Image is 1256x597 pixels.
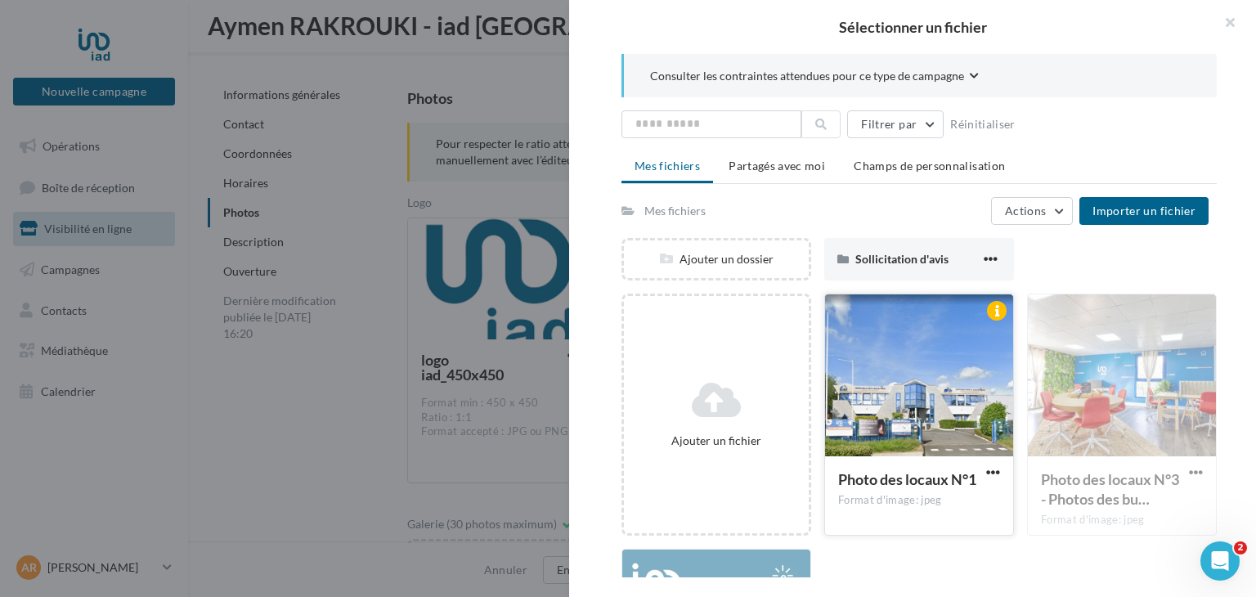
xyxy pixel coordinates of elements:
[630,433,802,449] div: Ajouter un fichier
[1234,541,1247,554] span: 2
[1079,197,1209,225] button: Importer un fichier
[1200,541,1240,581] iframe: Intercom live chat
[635,159,700,173] span: Mes fichiers
[595,20,1230,34] h2: Sélectionner un fichier
[1092,204,1195,218] span: Importer un fichier
[838,493,1000,508] div: Format d'image: jpeg
[1005,204,1046,218] span: Actions
[650,68,964,84] span: Consulter les contraintes attendues pour ce type de campagne
[729,159,825,173] span: Partagés avec moi
[838,470,976,488] span: Photo des locaux N°1
[624,251,809,267] div: Ajouter un dossier
[855,252,949,266] span: Sollicitation d'avis
[944,114,1022,134] button: Réinitialiser
[847,110,944,138] button: Filtrer par
[650,67,979,88] button: Consulter les contraintes attendues pour ce type de campagne
[854,159,1005,173] span: Champs de personnalisation
[991,197,1073,225] button: Actions
[644,203,706,219] div: Mes fichiers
